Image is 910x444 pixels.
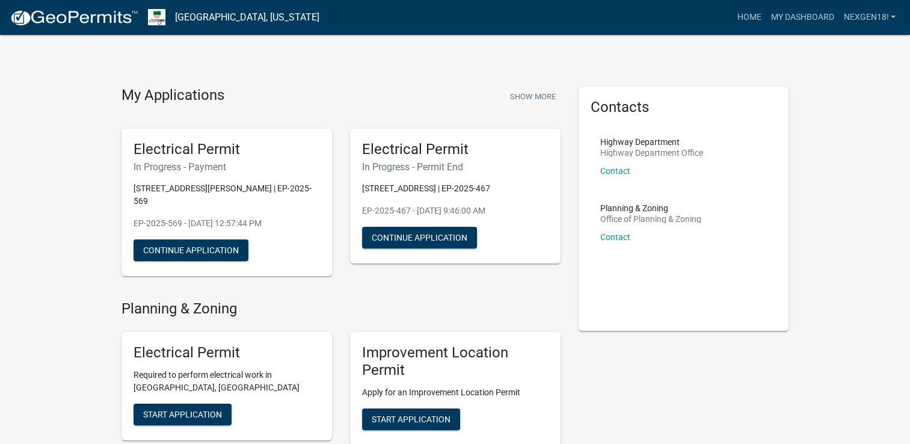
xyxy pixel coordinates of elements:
p: Apply for an Improvement Location Permit [362,386,549,399]
p: Planning & Zoning [600,204,701,212]
button: Continue Application [362,227,477,248]
button: Continue Application [134,239,248,261]
span: Start Application [372,414,450,424]
p: Required to perform electrical work in [GEOGRAPHIC_DATA], [GEOGRAPHIC_DATA] [134,369,320,394]
button: Start Application [134,404,232,425]
h6: In Progress - Permit End [362,161,549,173]
img: Morgan County, Indiana [148,9,165,25]
button: Show More [505,87,561,106]
h4: My Applications [121,87,224,105]
button: Start Application [362,409,460,430]
h5: Improvement Location Permit [362,344,549,379]
a: My Dashboard [766,6,838,29]
p: EP-2025-569 - [DATE] 12:57:44 PM [134,217,320,230]
p: Highway Department Office [600,149,703,157]
a: Contact [600,166,630,176]
p: EP-2025-467 - [DATE] 9:46:00 AM [362,205,549,217]
h6: In Progress - Payment [134,161,320,173]
p: [STREET_ADDRESS] | EP-2025-467 [362,182,549,195]
p: [STREET_ADDRESS][PERSON_NAME] | EP-2025-569 [134,182,320,208]
span: Start Application [143,410,222,419]
p: Office of Planning & Zoning [600,215,701,223]
h5: Contacts [591,99,777,116]
p: Highway Department [600,138,703,146]
h5: Electrical Permit [134,344,320,362]
h4: Planning & Zoning [121,300,561,318]
a: Contact [600,232,630,242]
a: Nexgen18! [838,6,900,29]
h5: Electrical Permit [134,141,320,158]
h5: Electrical Permit [362,141,549,158]
a: Home [732,6,766,29]
a: [GEOGRAPHIC_DATA], [US_STATE] [175,7,319,28]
